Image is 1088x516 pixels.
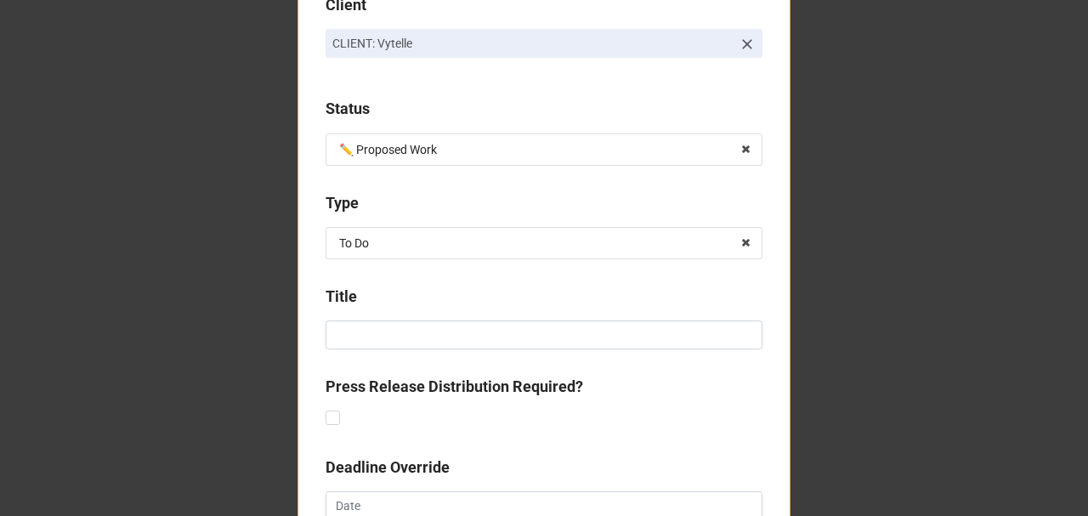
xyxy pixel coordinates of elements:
[326,456,450,479] label: Deadline Override
[332,35,732,52] p: CLIENT: Vytelle
[326,97,370,121] label: Status
[326,285,357,309] label: Title
[326,191,359,215] label: Type
[326,375,583,399] label: Press Release Distribution Required?
[339,237,369,249] div: To Do
[339,144,437,156] div: ✏️ Proposed Work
